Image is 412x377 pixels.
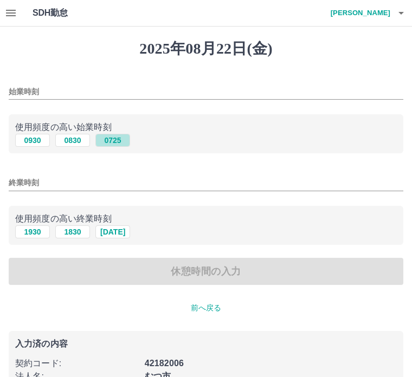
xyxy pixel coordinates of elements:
[55,225,90,238] button: 1830
[145,359,184,368] b: 42182006
[55,134,90,147] button: 0830
[95,134,130,147] button: 0725
[9,40,403,58] h1: 2025年08月22日(金)
[15,340,397,348] p: 入力済の内容
[15,134,50,147] button: 0930
[9,302,403,314] p: 前へ戻る
[95,225,130,238] button: [DATE]
[15,121,397,134] p: 使用頻度の高い始業時刻
[15,212,397,225] p: 使用頻度の高い終業時刻
[15,225,50,238] button: 1930
[15,357,138,370] p: 契約コード :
